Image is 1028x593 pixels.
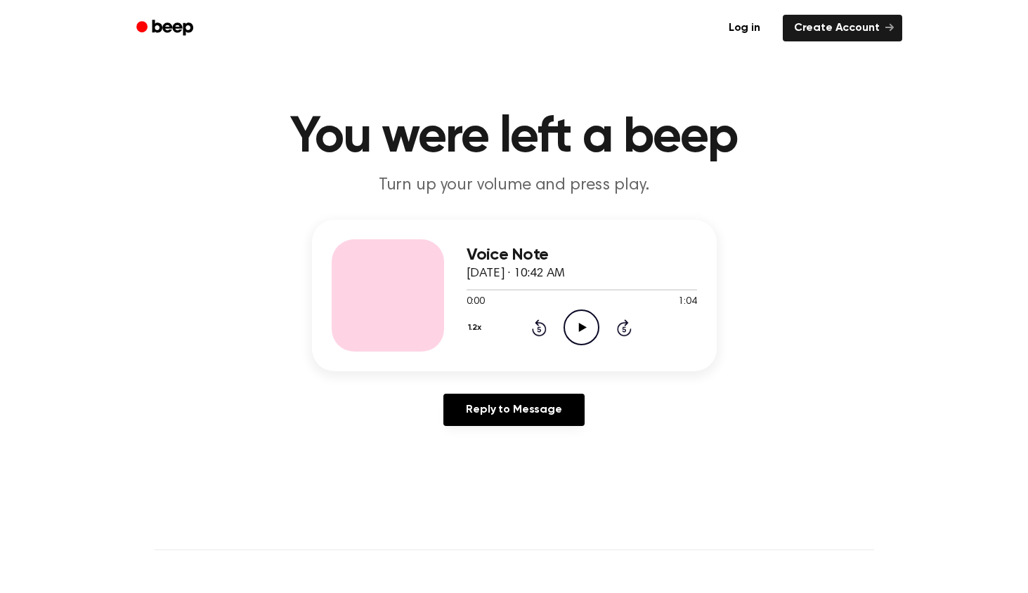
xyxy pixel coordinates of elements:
a: Beep [126,15,206,42]
a: Create Account [783,15,902,41]
a: Log in [715,12,774,44]
span: 1:04 [678,295,696,309]
p: Turn up your volume and press play. [245,174,784,197]
a: Reply to Message [443,394,584,426]
span: 0:00 [467,295,485,309]
h3: Voice Note [467,246,697,265]
span: [DATE] · 10:42 AM [467,267,565,280]
button: 1.2x [467,316,487,340]
h1: You were left a beep [155,112,874,163]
